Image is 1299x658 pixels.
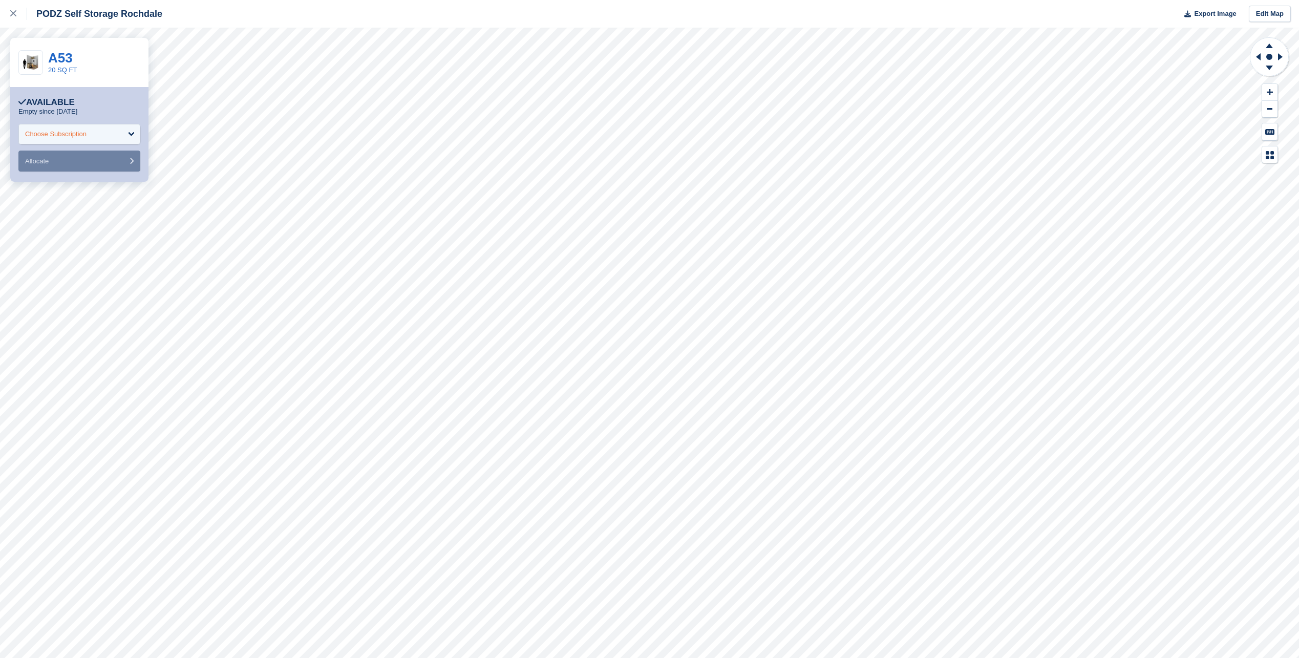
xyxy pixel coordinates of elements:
[1262,146,1277,163] button: Map Legend
[1262,101,1277,118] button: Zoom Out
[25,157,49,165] span: Allocate
[25,129,87,139] div: Choose Subscription
[1178,6,1237,23] button: Export Image
[1194,9,1236,19] span: Export Image
[19,54,42,72] img: ksr38g3k.png
[27,8,162,20] div: PODZ Self Storage Rochdale
[18,151,140,172] button: Allocate
[18,108,77,116] p: Empty since [DATE]
[1262,84,1277,101] button: Zoom In
[48,50,73,66] a: A53
[18,97,75,108] div: Available
[48,66,77,74] a: 20 SQ FT
[1249,6,1291,23] a: Edit Map
[1262,123,1277,140] button: Keyboard Shortcuts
